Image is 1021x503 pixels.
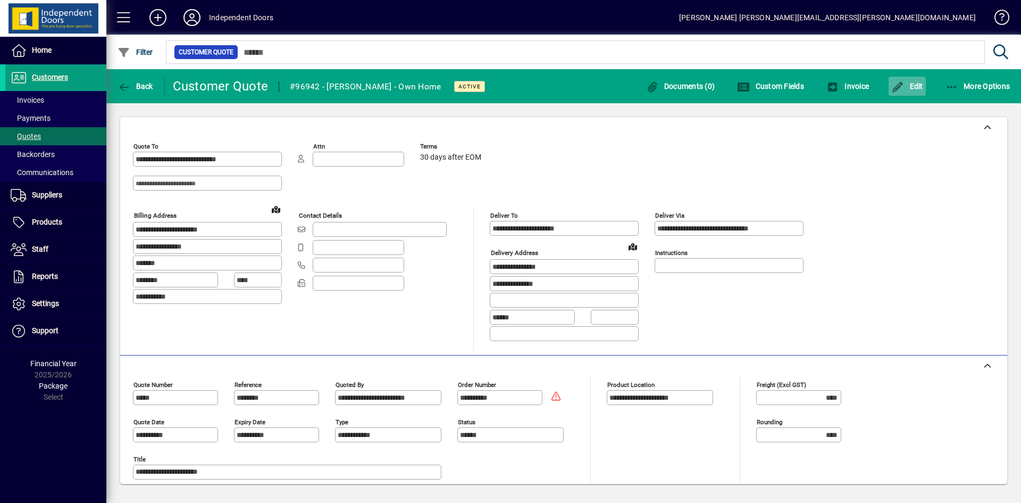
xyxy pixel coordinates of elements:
span: Edit [891,82,923,90]
button: More Options [943,77,1013,96]
span: Invoice [826,82,869,90]
mat-label: Quote number [133,381,173,388]
a: Quotes [5,127,106,145]
button: Add [141,8,175,27]
span: Support [32,326,58,335]
span: Backorders [11,150,55,159]
mat-label: Attn [313,143,325,150]
a: Knowledge Base [986,2,1008,37]
mat-label: Type [336,418,348,425]
span: Customer Quote [179,47,233,57]
span: Suppliers [32,191,62,199]
button: Edit [889,77,926,96]
mat-label: Order number [458,381,496,388]
span: More Options [945,82,1010,90]
span: Home [32,46,52,54]
span: Financial Year [30,359,77,368]
a: Reports [5,263,106,290]
span: Reports [32,272,58,281]
span: Terms [420,143,484,150]
a: Staff [5,236,106,263]
mat-label: Quote To [133,143,158,150]
a: Home [5,37,106,64]
button: Profile [175,8,209,27]
button: Invoice [824,77,872,96]
a: Communications [5,163,106,182]
span: Settings [32,299,59,308]
mat-label: Title [133,455,146,463]
span: Communications [11,168,73,177]
div: Independent Doors [209,9,273,26]
div: #96942 - [PERSON_NAME] - Own Home [290,78,441,95]
div: [PERSON_NAME] [PERSON_NAME][EMAIL_ADDRESS][PERSON_NAME][DOMAIN_NAME] [679,9,976,26]
mat-label: Reference [235,381,262,388]
span: Custom Fields [737,82,804,90]
a: View on map [267,201,284,218]
button: Custom Fields [734,77,807,96]
a: Settings [5,291,106,317]
mat-label: Product location [607,381,655,388]
span: 30 days after EOM [420,153,481,162]
a: Support [5,318,106,344]
span: Package [39,382,68,390]
mat-label: Expiry date [235,418,265,425]
a: View on map [624,238,641,255]
span: Payments [11,114,51,122]
div: Customer Quote [173,78,269,95]
mat-label: Quoted by [336,381,364,388]
span: Quotes [11,132,41,141]
mat-label: Instructions [655,249,688,257]
span: Staff [32,245,48,253]
span: Back [118,82,153,90]
mat-label: Deliver via [655,212,684,219]
button: Back [115,77,156,96]
a: Suppliers [5,182,106,209]
a: Payments [5,109,106,127]
span: Products [32,218,62,226]
span: Filter [118,48,153,56]
a: Invoices [5,91,106,109]
mat-label: Status [458,418,475,425]
button: Documents (0) [643,77,717,96]
mat-label: Freight (excl GST) [757,381,806,388]
a: Backorders [5,145,106,163]
a: Products [5,209,106,236]
span: Invoices [11,96,44,104]
span: Active [458,83,481,90]
span: Documents (0) [646,82,715,90]
button: Filter [115,43,156,62]
mat-label: Quote date [133,418,164,425]
span: Customers [32,73,68,81]
mat-label: Deliver To [490,212,518,219]
app-page-header-button: Back [106,77,165,96]
mat-label: Rounding [757,418,782,425]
